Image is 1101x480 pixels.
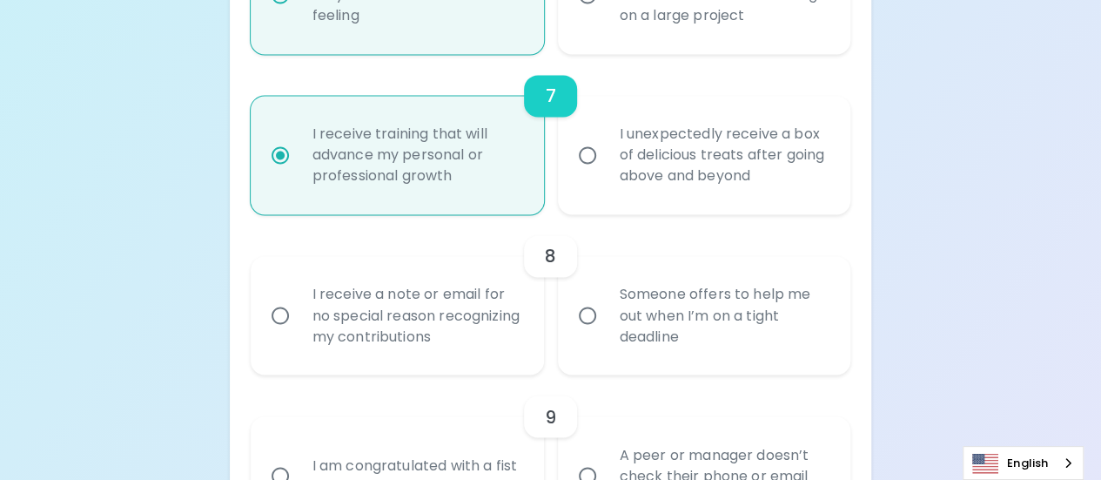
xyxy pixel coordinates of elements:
div: choice-group-check [251,214,851,375]
div: I unexpectedly receive a box of delicious treats after going above and beyond [606,103,842,207]
h6: 8 [545,242,556,270]
h6: 9 [545,402,556,430]
div: Someone offers to help me out when I’m on a tight deadline [606,263,842,368]
div: I receive a note or email for no special reason recognizing my contributions [299,263,534,368]
div: I receive training that will advance my personal or professional growth [299,103,534,207]
a: English [963,447,1083,479]
div: Language [963,446,1084,480]
div: choice-group-check [251,54,851,214]
aside: Language selected: English [963,446,1084,480]
h6: 7 [545,82,555,110]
